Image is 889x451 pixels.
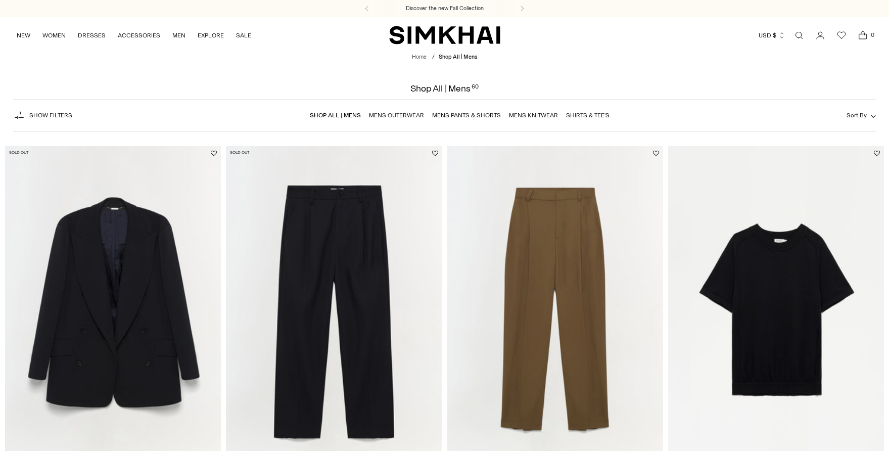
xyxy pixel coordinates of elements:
a: Shop All | Mens [310,112,361,119]
div: / [432,53,435,62]
button: Add to Wishlist [874,150,880,156]
a: Discover the new Fall Collection [406,5,484,13]
a: Open cart modal [853,25,873,46]
button: Add to Wishlist [211,150,217,156]
a: Go to the account page [810,25,830,46]
a: SIMKHAI [389,25,500,45]
a: NEW [17,24,30,47]
span: Sort By [847,112,867,119]
a: ACCESSORIES [118,24,160,47]
button: Sort By [847,110,876,121]
button: Add to Wishlist [653,150,659,156]
nav: breadcrumbs [412,53,477,62]
a: SALE [236,24,251,47]
a: Wishlist [831,25,852,46]
h1: Shop All | Mens [410,84,479,93]
a: DRESSES [78,24,106,47]
button: USD $ [759,24,785,47]
span: 0 [868,30,877,39]
a: Home [412,54,427,60]
nav: Linked collections [310,105,610,126]
div: 60 [472,84,479,93]
a: MEN [172,24,185,47]
a: EXPLORE [198,24,224,47]
a: WOMEN [42,24,66,47]
button: Add to Wishlist [432,150,438,156]
span: Shop All | Mens [439,54,477,60]
a: Mens Knitwear [509,112,558,119]
a: Mens Outerwear [369,112,424,119]
span: Show Filters [29,112,72,119]
button: Show Filters [13,107,72,123]
a: Shirts & Tee's [566,112,610,119]
a: Mens Pants & Shorts [432,112,501,119]
a: Open search modal [789,25,809,46]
